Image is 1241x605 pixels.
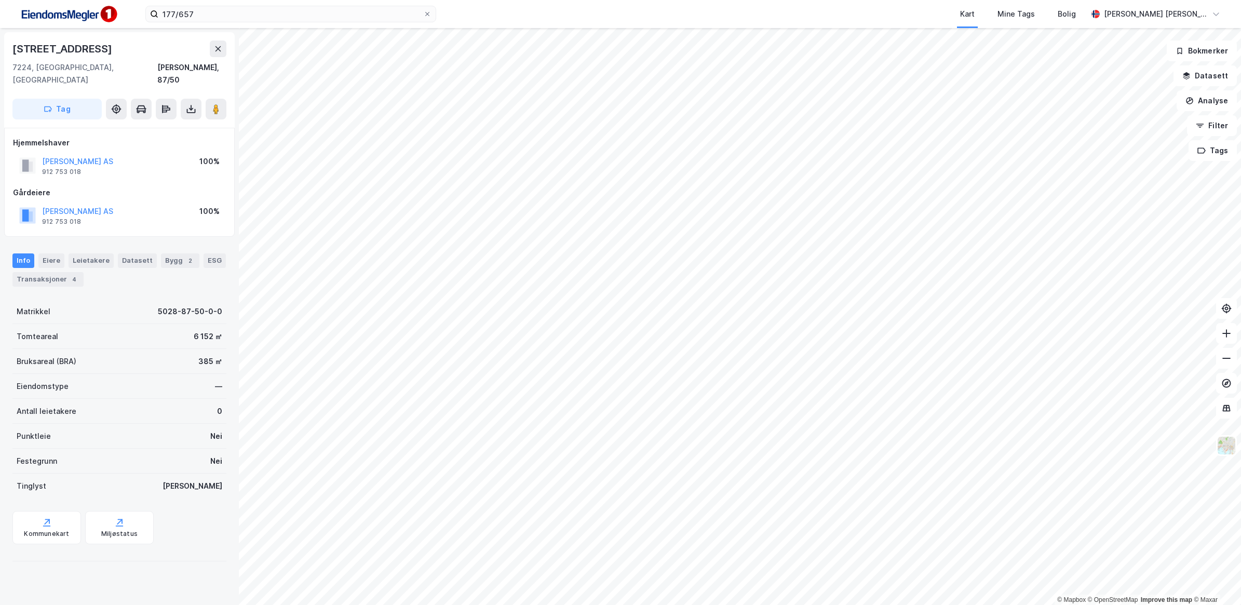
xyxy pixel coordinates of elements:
div: [PERSON_NAME] [163,480,222,492]
div: Bygg [161,253,199,268]
button: Bokmerker [1167,41,1237,61]
div: Info [12,253,34,268]
div: [STREET_ADDRESS] [12,41,114,57]
div: Eiere [38,253,64,268]
div: 385 ㎡ [198,355,222,368]
div: Nei [210,455,222,467]
input: Søk på adresse, matrikkel, gårdeiere, leietakere eller personer [158,6,423,22]
div: Gårdeiere [13,186,226,199]
div: Kart [960,8,975,20]
div: 912 753 018 [42,218,81,226]
div: Miljøstatus [101,530,138,538]
div: Datasett [118,253,157,268]
div: Hjemmelshaver [13,137,226,149]
div: 5028-87-50-0-0 [158,305,222,318]
div: Festegrunn [17,455,57,467]
div: Bolig [1058,8,1076,20]
button: Datasett [1173,65,1237,86]
iframe: Chat Widget [1189,555,1241,605]
div: 100% [199,155,220,168]
button: Tags [1189,140,1237,161]
img: Z [1217,436,1236,455]
div: Kontrollprogram for chat [1189,555,1241,605]
div: 100% [199,205,220,218]
div: Punktleie [17,430,51,442]
div: 6 152 ㎡ [194,330,222,343]
div: Matrikkel [17,305,50,318]
div: Tomteareal [17,330,58,343]
div: Tinglyst [17,480,46,492]
div: ESG [204,253,226,268]
div: [PERSON_NAME], 87/50 [157,61,226,86]
div: Kommunekart [24,530,69,538]
div: Transaksjoner [12,272,84,287]
div: Antall leietakere [17,405,76,418]
div: Mine Tags [997,8,1035,20]
a: Improve this map [1141,596,1192,603]
img: F4PB6Px+NJ5v8B7XTbfpPpyloAAAAASUVORK5CYII= [17,3,120,26]
div: [PERSON_NAME] [PERSON_NAME] [1104,8,1208,20]
div: Eiendomstype [17,380,69,393]
a: Mapbox [1057,596,1086,603]
div: 0 [217,405,222,418]
div: Nei [210,430,222,442]
a: OpenStreetMap [1088,596,1138,603]
button: Filter [1187,115,1237,136]
div: 2 [185,256,195,266]
div: 4 [69,274,79,285]
div: 912 753 018 [42,168,81,176]
div: 7224, [GEOGRAPHIC_DATA], [GEOGRAPHIC_DATA] [12,61,157,86]
div: Bruksareal (BRA) [17,355,76,368]
button: Tag [12,99,102,119]
div: Leietakere [69,253,114,268]
div: — [215,380,222,393]
button: Analyse [1177,90,1237,111]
